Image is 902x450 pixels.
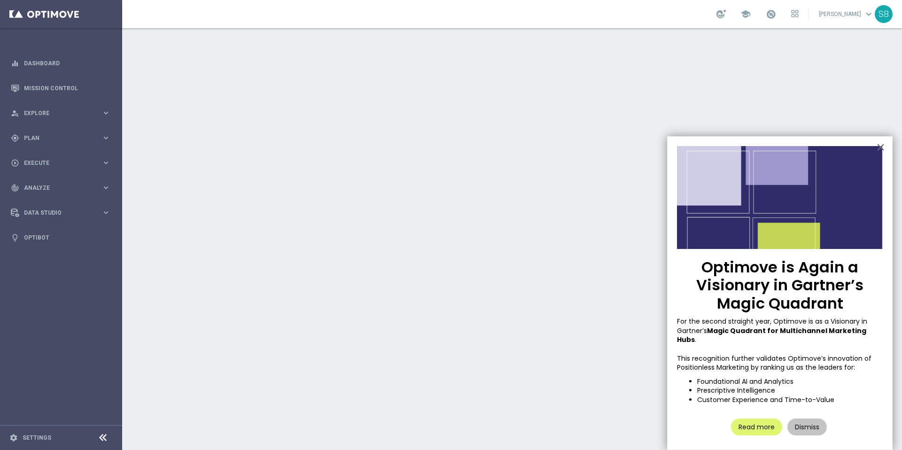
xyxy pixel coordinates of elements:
i: keyboard_arrow_right [101,183,110,192]
a: [PERSON_NAME] [818,7,875,21]
span: For the second straight year, Optimove is as a Visionary in Gartner’s [677,317,869,335]
span: Analyze [24,185,101,191]
div: Optibot [11,225,110,250]
i: keyboard_arrow_right [101,109,110,117]
a: Optibot [24,225,110,250]
div: Execute [11,159,101,167]
i: play_circle_outline [11,159,19,167]
i: settings [9,434,18,442]
i: equalizer [11,59,19,68]
i: person_search [11,109,19,117]
i: keyboard_arrow_right [101,208,110,217]
button: Read more [731,419,782,435]
div: SB [875,5,893,23]
span: Plan [24,135,101,141]
a: Settings [23,435,51,441]
p: This recognition further validates Optimove’s innovation of Positionless Marketing by ranking us ... [677,354,883,372]
i: lightbulb [11,233,19,242]
li: Foundational AI and Analytics [697,377,883,387]
div: Analyze [11,184,101,192]
li: Prescriptive Intelligence [697,386,883,396]
button: Close [876,140,885,155]
div: Data Studio [11,209,101,217]
span: Explore [24,110,101,116]
div: Dashboard [11,51,110,76]
button: Dismiss [787,419,827,435]
a: Mission Control [24,76,110,101]
li: Customer Experience and Time-to-Value [697,396,883,405]
span: Execute [24,160,101,166]
strong: Magic Quadrant for Multichannel Marketing Hubs [677,326,868,345]
i: track_changes [11,184,19,192]
div: Mission Control [11,76,110,101]
span: keyboard_arrow_down [863,9,874,19]
span: school [740,9,751,19]
div: Plan [11,134,101,142]
i: keyboard_arrow_right [101,158,110,167]
span: Data Studio [24,210,101,216]
a: Dashboard [24,51,110,76]
p: Optimove is Again a Visionary in Gartner’s Magic Quadrant [677,258,883,312]
div: Explore [11,109,101,117]
span: . [695,335,696,344]
i: gps_fixed [11,134,19,142]
i: keyboard_arrow_right [101,133,110,142]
